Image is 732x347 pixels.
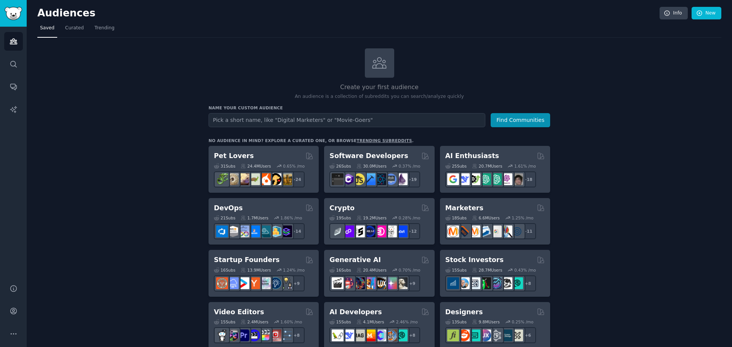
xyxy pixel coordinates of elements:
img: llmops [385,329,397,341]
div: + 18 [520,171,536,187]
img: UXDesign [479,329,491,341]
h2: AI Enthusiasts [445,151,499,161]
img: googleads [490,225,502,237]
div: 19 Sub s [329,215,351,221]
h2: Audiences [37,7,660,19]
img: csharp [342,173,354,185]
img: Docker_DevOps [238,225,249,237]
img: technicalanalysis [511,277,523,289]
img: LangChain [332,329,344,341]
a: Saved [37,22,57,38]
img: typography [447,329,459,341]
img: ycombinator [248,277,260,289]
div: 4.1M Users [356,319,384,325]
div: 28.7M Users [472,267,502,273]
img: postproduction [280,329,292,341]
div: 13.9M Users [241,267,271,273]
img: AWS_Certified_Experts [227,225,239,237]
img: PetAdvice [270,173,281,185]
img: chatgpt_prompts_ [490,173,502,185]
div: + 6 [520,327,536,343]
div: 6.6M Users [472,215,500,221]
img: defiblockchain [374,225,386,237]
div: 16 Sub s [214,267,235,273]
h2: Pet Lovers [214,151,254,161]
img: ballpython [227,173,239,185]
img: ValueInvesting [458,277,470,289]
img: editors [227,329,239,341]
div: 0.25 % /mo [512,319,533,325]
div: 31 Sub s [214,163,235,169]
img: VideoEditors [248,329,260,341]
div: 15 Sub s [214,319,235,325]
img: Emailmarketing [479,225,491,237]
a: trending subreddits [356,138,412,143]
img: aivideo [332,277,344,289]
img: dogbreed [280,173,292,185]
a: Info [660,7,688,20]
h2: Video Editors [214,307,264,317]
img: herpetology [216,173,228,185]
div: 18 Sub s [445,215,467,221]
div: 30.0M Users [356,163,387,169]
h2: Marketers [445,203,483,213]
input: Pick a short name, like "Digital Marketers" or "Movie-Goers" [209,113,485,127]
img: FluxAI [374,277,386,289]
img: growmybusiness [280,277,292,289]
img: aws_cdk [270,225,281,237]
img: Entrepreneurship [270,277,281,289]
img: UI_Design [469,329,480,341]
img: Rag [353,329,365,341]
img: platformengineering [259,225,271,237]
div: 0.65 % /mo [283,163,305,169]
img: AIDevelopersSociety [396,329,408,341]
div: 1.60 % /mo [281,319,302,325]
img: SaaS [227,277,239,289]
img: AskComputerScience [385,173,397,185]
img: DeepSeek [458,173,470,185]
img: GummySearch logo [5,7,22,20]
div: 19.2M Users [356,215,387,221]
img: ethfinance [332,225,344,237]
div: 0.28 % /mo [399,215,421,221]
img: Youtubevideo [270,329,281,341]
img: starryai [385,277,397,289]
a: Curated [63,22,87,38]
img: elixir [396,173,408,185]
button: Find Communities [491,113,550,127]
img: Forex [469,277,480,289]
h2: DevOps [214,203,243,213]
p: An audience is a collection of subreddits you can search/analyze quickly [209,93,550,100]
img: defi_ [396,225,408,237]
img: azuredevops [216,225,228,237]
div: 0.70 % /mo [399,267,421,273]
img: StocksAndTrading [490,277,502,289]
img: CryptoNews [385,225,397,237]
img: UX_Design [511,329,523,341]
img: swingtrading [501,277,512,289]
img: AskMarketing [469,225,480,237]
img: learndesign [501,329,512,341]
img: GoogleGeminiAI [447,173,459,185]
img: DevOpsLinks [248,225,260,237]
div: 16 Sub s [329,267,351,273]
img: indiehackers [259,277,271,289]
img: 0xPolygon [342,225,354,237]
h3: Name your custom audience [209,105,550,110]
img: software [332,173,344,185]
div: + 8 [404,327,420,343]
div: 15 Sub s [329,319,351,325]
img: bigseo [458,225,470,237]
h2: Startup Founders [214,255,279,265]
a: New [692,7,721,20]
img: reactnative [374,173,386,185]
img: premiere [238,329,249,341]
span: Trending [95,25,114,32]
div: 1.7M Users [241,215,268,221]
img: Trading [479,277,491,289]
span: Curated [65,25,84,32]
img: logodesign [458,329,470,341]
div: 20.4M Users [356,267,387,273]
div: + 11 [520,223,536,239]
div: 1.86 % /mo [281,215,302,221]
